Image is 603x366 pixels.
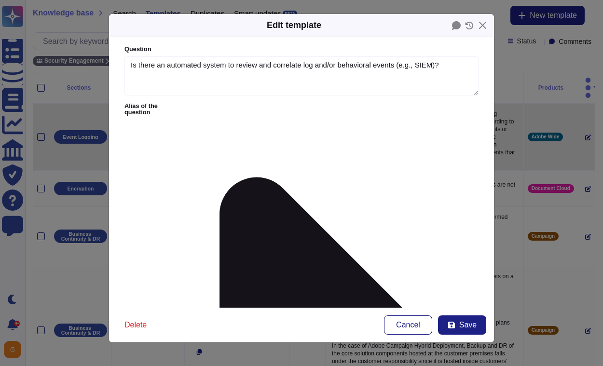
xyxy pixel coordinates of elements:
button: Save [438,315,486,335]
span: Cancel [396,321,420,329]
button: Cancel [384,315,432,335]
button: Close [475,18,490,33]
button: Delete [117,315,154,335]
span: Delete [124,321,147,329]
span: Save [459,321,477,329]
textarea: Is there an automated system to review and correlate log and/or behavioral events (e.g., SIEM)? [124,56,479,96]
div: Edit template [267,19,321,32]
label: Question [124,46,479,53]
